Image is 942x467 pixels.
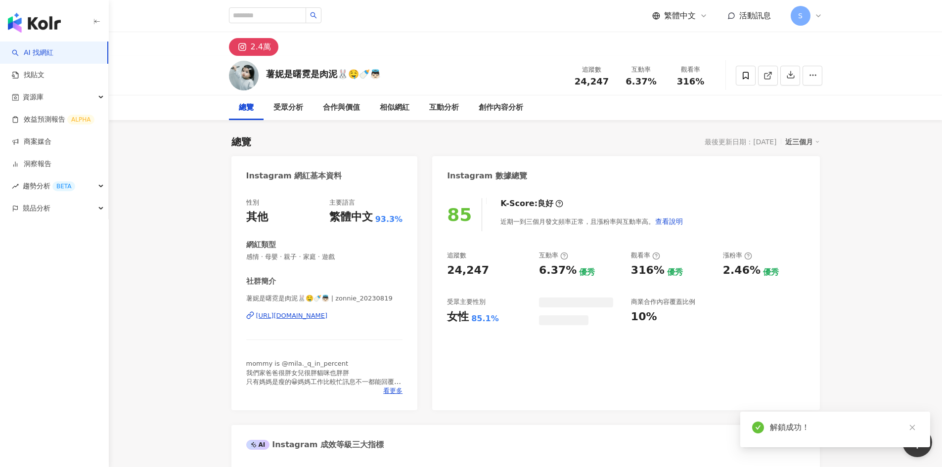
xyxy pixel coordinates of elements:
[8,13,61,33] img: logo
[723,263,761,278] div: 2.46%
[12,48,53,58] a: searchAI 找網紅
[447,205,472,225] div: 85
[239,102,254,114] div: 總覽
[538,198,553,209] div: 良好
[329,210,373,225] div: 繁體中文
[667,267,683,278] div: 優秀
[500,198,563,209] div: K-Score :
[273,102,303,114] div: 受眾分析
[246,276,276,287] div: 社群簡介
[785,135,820,148] div: 近三個月
[52,181,75,191] div: BETA
[447,297,486,306] div: 受眾主要性別
[723,251,752,260] div: 漲粉率
[763,267,779,278] div: 優秀
[23,175,75,197] span: 趨勢分析
[631,309,657,325] div: 10%
[12,115,94,125] a: 效益預測報告ALPHA
[310,12,317,19] span: search
[447,263,489,278] div: 24,247
[12,70,45,80] a: 找貼文
[447,309,469,325] div: 女性
[631,297,695,306] div: 商業合作內容覆蓋比例
[539,251,568,260] div: 互動率
[246,170,342,181] div: Instagram 網紅基本資料
[246,240,276,250] div: 網紅類型
[471,313,499,324] div: 85.1%
[231,135,251,149] div: 總覽
[631,263,665,278] div: 316%
[579,267,595,278] div: 優秀
[12,137,51,147] a: 商案媒合
[752,422,764,433] span: check-circle
[246,360,402,412] span: mommy is @mila._q_in_percent 我們家爸爸很胖女兒很胖貓咪也胖胖 只有媽媽是瘦的😀媽媽工作比較忙訊息不一都能回覆的到🥺🙇🏻‍♀️ 但我一定都會看的！很開心能收到大家給予...
[246,294,403,303] span: 薯妮是曙霓是肉泥🐰🤤🍼👼🏻 | zonnie_20230819
[246,440,270,450] div: AI
[770,422,918,433] div: 解鎖成功！
[655,212,683,231] button: 查看說明
[447,251,466,260] div: 追蹤數
[672,65,710,75] div: 觀看率
[573,65,611,75] div: 追蹤數
[575,76,609,86] span: 24,247
[246,210,268,225] div: 其他
[246,253,403,261] span: 感情 · 母嬰 · 親子 · 家庭 · 遊戲
[256,311,328,320] div: [URL][DOMAIN_NAME]
[323,102,360,114] div: 合作與價值
[23,86,44,108] span: 資源庫
[329,198,355,207] div: 主要語言
[539,263,577,278] div: 6.37%
[909,424,916,431] span: close
[479,102,523,114] div: 創作內容分析
[246,311,403,320] a: [URL][DOMAIN_NAME]
[626,77,656,86] span: 6.37%
[246,198,259,207] div: 性別
[739,11,771,20] span: 活動訊息
[429,102,459,114] div: 互動分析
[375,214,403,225] span: 93.3%
[23,197,50,219] span: 競品分析
[12,183,19,190] span: rise
[12,159,51,169] a: 洞察報告
[631,251,660,260] div: 觀看率
[380,102,409,114] div: 相似網紅
[251,40,271,54] div: 2.4萬
[655,217,683,225] span: 查看說明
[664,10,696,21] span: 繁體中文
[500,212,683,231] div: 近期一到三個月發文頻率正常，且漲粉率與互動率高。
[383,386,403,395] span: 看更多
[623,65,660,75] div: 互動率
[705,138,776,146] div: 最後更新日期：[DATE]
[229,38,278,56] button: 2.4萬
[447,170,527,181] div: Instagram 數據總覽
[798,10,803,21] span: S
[229,61,259,90] img: KOL Avatar
[677,77,705,86] span: 316%
[266,68,381,80] div: 薯妮是曙霓是肉泥🐰🤤🍼👼🏻
[246,439,384,450] div: Instagram 成效等級三大指標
